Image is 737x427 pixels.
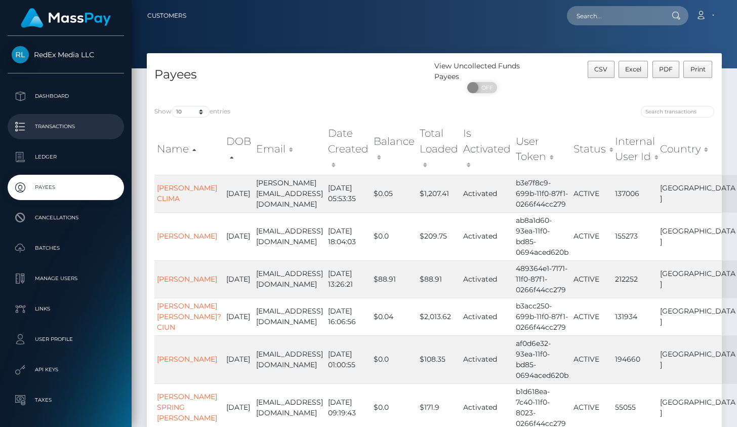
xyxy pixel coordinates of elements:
td: Activated [461,175,513,212]
a: [PERSON_NAME] SPRING [PERSON_NAME] [157,392,217,422]
button: CSV [588,61,615,78]
a: API Keys [8,357,124,382]
td: $88.91 [371,260,417,298]
th: Is Activated: activate to sort column ascending [461,123,513,174]
p: Payees [12,180,120,195]
a: [PERSON_NAME] CLIMA [157,183,217,203]
td: [DATE] [224,335,254,383]
a: Payees [8,175,124,200]
td: b3e7f8c9-699b-11f0-87f1-0266f44cc279 [513,175,571,212]
td: Activated [461,212,513,260]
input: Search... [567,6,662,25]
a: Transactions [8,114,124,139]
img: RedEx Media LLC [12,46,29,63]
td: ab8a1d60-93ea-11f0-bd85-0694aced620b [513,212,571,260]
th: Name: activate to sort column ascending [154,123,224,174]
p: Manage Users [12,271,120,286]
td: [DATE] 05:53:35 [325,175,371,212]
a: [PERSON_NAME] [157,355,217,364]
p: API Keys [12,362,120,377]
a: Customers [147,5,186,26]
span: CSV [594,65,607,73]
td: [DATE] [224,175,254,212]
td: [DATE] 16:06:56 [325,298,371,335]
td: Activated [461,260,513,298]
td: 131934 [612,298,658,335]
p: Ledger [12,149,120,165]
select: Showentries [172,106,210,118]
a: [PERSON_NAME] [157,231,217,241]
a: Cancellations [8,205,124,230]
span: PDF [659,65,673,73]
span: Excel [625,65,641,73]
td: $209.75 [417,212,461,260]
p: Dashboard [12,89,120,104]
td: [EMAIL_ADDRESS][DOMAIN_NAME] [254,298,325,335]
p: User Profile [12,332,120,347]
td: [DATE] 13:26:21 [325,260,371,298]
td: [EMAIL_ADDRESS][DOMAIN_NAME] [254,335,325,383]
th: Status: activate to sort column ascending [571,123,612,174]
td: Activated [461,335,513,383]
th: Balance: activate to sort column ascending [371,123,417,174]
td: $0.0 [371,212,417,260]
td: 155273 [612,212,658,260]
button: PDF [652,61,680,78]
p: Taxes [12,393,120,408]
td: af0d6e32-93ea-11f0-bd85-0694aced620b [513,335,571,383]
th: Date Created: activate to sort column ascending [325,123,371,174]
td: 137006 [612,175,658,212]
td: ACTIVE [571,175,612,212]
span: RedEx Media LLC [8,50,124,59]
th: DOB: activate to sort column descending [224,123,254,174]
img: MassPay Logo [21,8,111,28]
td: [EMAIL_ADDRESS][DOMAIN_NAME] [254,212,325,260]
span: OFF [473,82,498,93]
a: Dashboard [8,84,124,109]
td: $88.91 [417,260,461,298]
td: ACTIVE [571,212,612,260]
td: [DATE] [224,212,254,260]
th: Internal User Id: activate to sort column ascending [612,123,658,174]
td: 212252 [612,260,658,298]
p: Links [12,301,120,317]
td: $1,207.41 [417,175,461,212]
p: Batches [12,241,120,256]
a: Taxes [8,387,124,413]
td: $0.05 [371,175,417,212]
a: [PERSON_NAME] [PERSON_NAME]?CIUN [157,301,221,332]
td: ACTIVE [571,335,612,383]
td: ACTIVE [571,298,612,335]
button: Print [683,61,712,78]
a: Manage Users [8,266,124,291]
td: [DATE] [224,260,254,298]
span: Print [690,65,706,73]
td: [EMAIL_ADDRESS][DOMAIN_NAME] [254,260,325,298]
td: [DATE] 18:04:03 [325,212,371,260]
td: ACTIVE [571,260,612,298]
a: User Profile [8,327,124,352]
td: Activated [461,298,513,335]
a: Ledger [8,144,124,170]
td: $2,013.62 [417,298,461,335]
td: [PERSON_NAME][EMAIL_ADDRESS][DOMAIN_NAME] [254,175,325,212]
button: Excel [619,61,648,78]
a: [PERSON_NAME] [157,275,217,284]
a: Batches [8,236,124,261]
td: 194660 [612,335,658,383]
th: Email: activate to sort column ascending [254,123,325,174]
td: [DATE] [224,298,254,335]
td: $0.04 [371,298,417,335]
td: $0.0 [371,335,417,383]
td: $108.35 [417,335,461,383]
th: Total Loaded: activate to sort column ascending [417,123,461,174]
td: b3acc250-699b-11f0-87f1-0266f44cc279 [513,298,571,335]
p: Transactions [12,119,120,134]
input: Search transactions [641,106,714,118]
div: View Uncollected Funds Payees [434,61,530,82]
p: Cancellations [12,210,120,225]
h4: Payees [154,66,427,84]
label: Show entries [154,106,230,118]
td: 489364e1-7171-11f0-87f1-0266f44cc279 [513,260,571,298]
td: [DATE] 01:00:55 [325,335,371,383]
